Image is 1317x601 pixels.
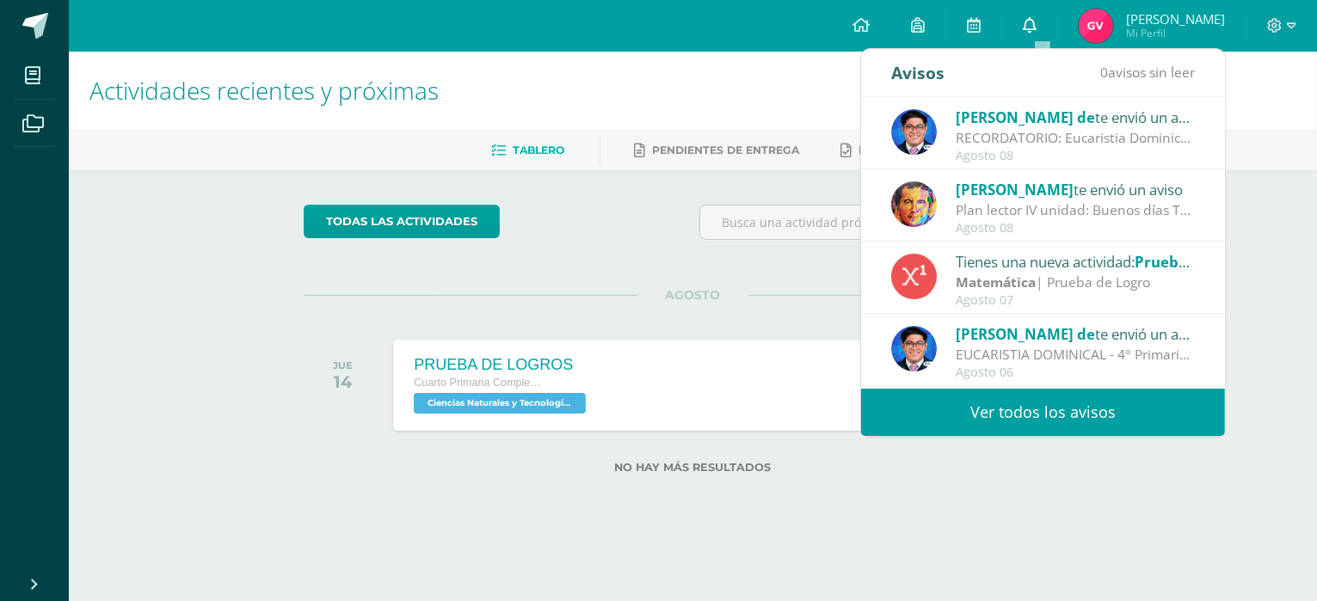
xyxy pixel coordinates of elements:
[1100,63,1195,82] span: avisos sin leer
[956,293,1195,308] div: Agosto 07
[638,287,748,303] span: AGOSTO
[333,371,353,392] div: 14
[653,144,800,156] span: Pendientes de entrega
[492,137,565,164] a: Tablero
[956,365,1195,380] div: Agosto 06
[956,107,1095,127] span: [PERSON_NAME] de
[414,377,543,389] span: Cuarto Primaria Complementaria
[1079,9,1113,43] img: 7dc5dd6dc5eac2a4813ab7ae4b6d8255.png
[891,181,937,227] img: 49d5a75e1ce6d2edc12003b83b1ef316.png
[304,205,500,238] a: todas las Actividades
[333,359,353,371] div: JUE
[514,144,565,156] span: Tablero
[859,144,936,156] span: Entregadas
[956,273,1195,292] div: | Prueba de Logro
[414,356,590,374] div: PRUEBA DE LOGROS
[1135,252,1265,272] span: Prueba de Unidad
[841,137,936,164] a: Entregadas
[956,106,1195,128] div: te envió un aviso
[956,324,1095,344] span: [PERSON_NAME] de
[956,250,1195,273] div: Tienes una nueva actividad:
[891,49,945,96] div: Avisos
[861,389,1225,436] a: Ver todos los avisos
[635,137,800,164] a: Pendientes de entrega
[1126,26,1225,40] span: Mi Perfil
[956,273,1036,291] strong: Matemática
[1126,10,1225,28] span: [PERSON_NAME]
[414,393,586,414] span: Ciencias Naturales y Tecnología 'C'
[956,180,1074,199] span: [PERSON_NAME]
[1100,63,1108,82] span: 0
[956,345,1195,365] div: EUCARISTIA DOMINICAL - 4° Primaria- Signo de la Biblia: Saludos cordiales. Gusto en saludarles. P...
[700,205,1081,239] input: Busca una actividad próxima aquí...
[89,74,439,107] span: Actividades recientes y próximas
[956,178,1195,200] div: te envió un aviso
[891,109,937,155] img: 038ac9c5e6207f3bea702a86cda391b3.png
[956,200,1195,220] div: Plan lector IV unidad: Buenos días Traer para el día lunes el libro "¿Dónde se metió la abuela?. ...
[956,128,1195,148] div: RECORDATORIO: Eucaristia Dominical - Signo de la Biblia.: Saludos cordiales Padres de Familia. Co...
[304,461,1082,474] label: No hay más resultados
[956,149,1195,163] div: Agosto 08
[891,326,937,371] img: 038ac9c5e6207f3bea702a86cda391b3.png
[956,221,1195,236] div: Agosto 08
[956,322,1195,345] div: te envió un aviso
